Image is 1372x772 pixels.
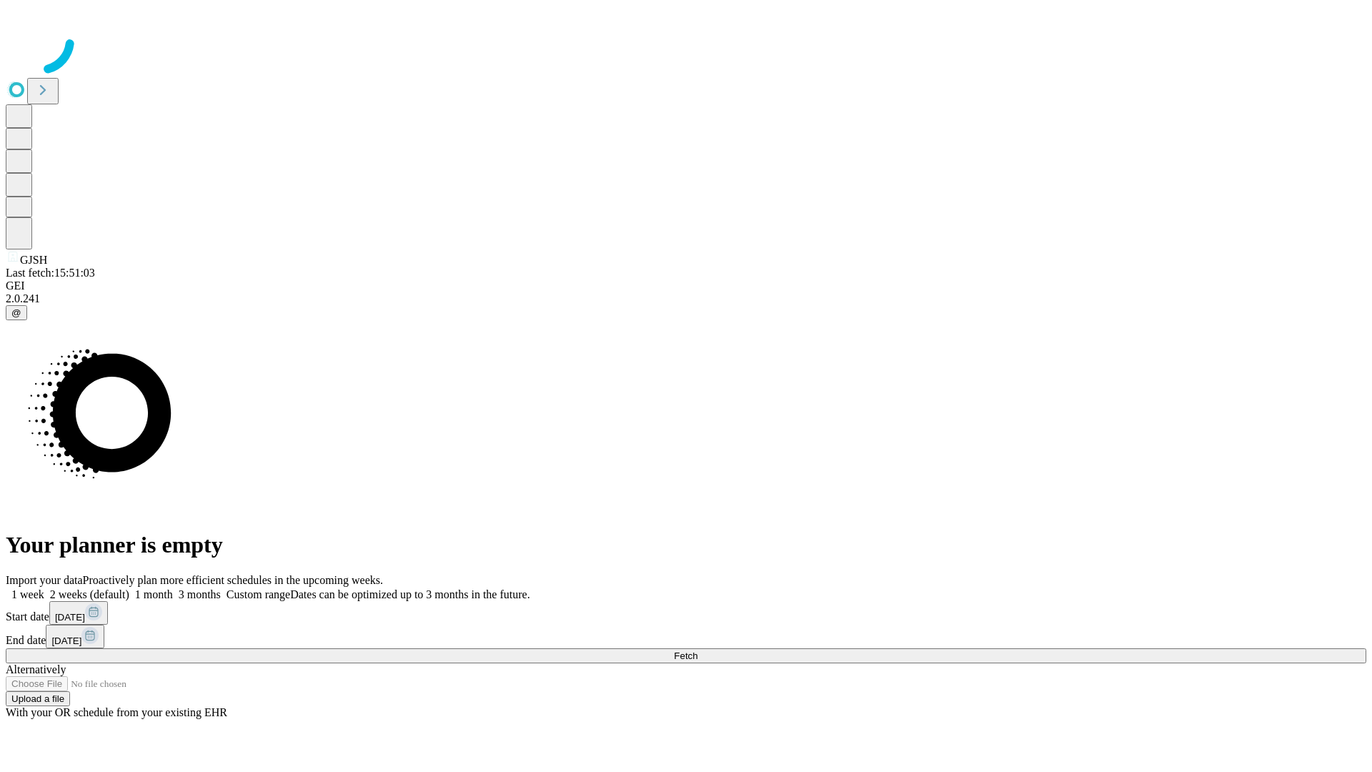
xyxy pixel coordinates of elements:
[6,691,70,706] button: Upload a file
[6,532,1366,558] h1: Your planner is empty
[51,635,81,646] span: [DATE]
[83,574,383,586] span: Proactively plan more efficient schedules in the upcoming weeks.
[6,279,1366,292] div: GEI
[6,663,66,675] span: Alternatively
[6,648,1366,663] button: Fetch
[290,588,530,600] span: Dates can be optimized up to 3 months in the future.
[11,307,21,318] span: @
[6,601,1366,625] div: Start date
[55,612,85,623] span: [DATE]
[6,625,1366,648] div: End date
[135,588,173,600] span: 1 month
[6,267,95,279] span: Last fetch: 15:51:03
[6,574,83,586] span: Import your data
[46,625,104,648] button: [DATE]
[6,292,1366,305] div: 2.0.241
[674,650,697,661] span: Fetch
[11,588,44,600] span: 1 week
[50,588,129,600] span: 2 weeks (default)
[49,601,108,625] button: [DATE]
[227,588,290,600] span: Custom range
[6,305,27,320] button: @
[20,254,47,266] span: GJSH
[179,588,221,600] span: 3 months
[6,706,227,718] span: With your OR schedule from your existing EHR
